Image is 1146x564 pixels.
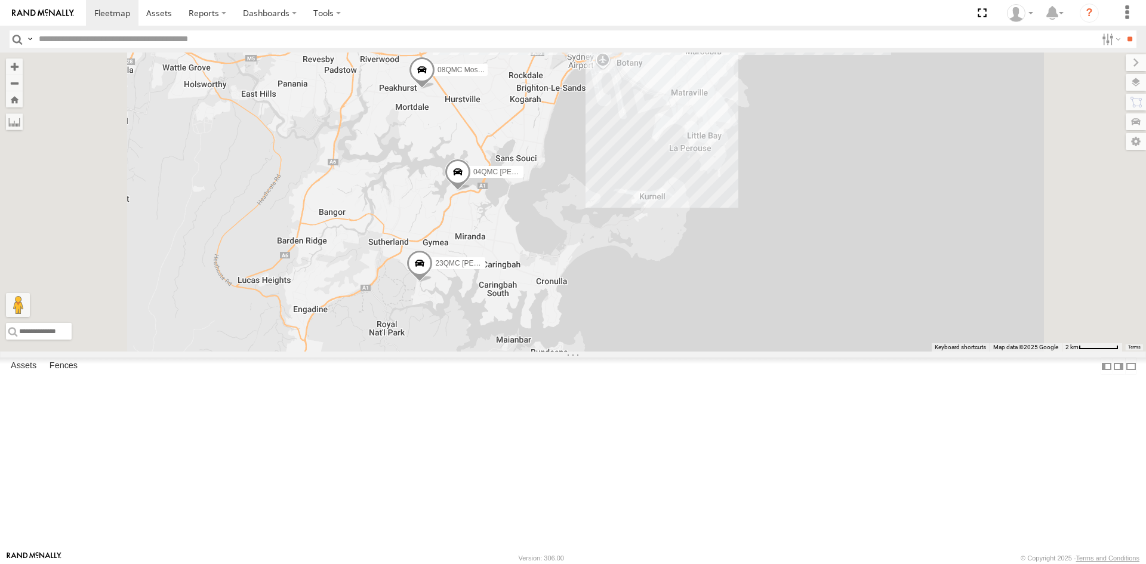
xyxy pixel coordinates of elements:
[1003,4,1037,22] div: Andres Duran
[1125,357,1137,375] label: Hide Summary Table
[1021,554,1139,562] div: © Copyright 2025 -
[1065,344,1079,350] span: 2 km
[435,259,520,267] span: 23QMC [PERSON_NAME]
[519,554,564,562] div: Version: 306.00
[1062,343,1122,352] button: Map Scale: 2 km per 63 pixels
[1097,30,1123,48] label: Search Filter Options
[5,358,42,375] label: Assets
[1101,357,1113,375] label: Dock Summary Table to the Left
[473,168,559,176] span: 04QMC [PERSON_NAME]
[6,113,23,130] label: Measure
[6,293,30,317] button: Drag Pegman onto the map to open Street View
[7,552,61,564] a: Visit our Website
[1128,345,1141,350] a: Terms (opens in new tab)
[44,358,84,375] label: Fences
[6,75,23,91] button: Zoom out
[6,58,23,75] button: Zoom in
[1126,133,1146,150] label: Map Settings
[1080,4,1099,23] i: ?
[1113,357,1125,375] label: Dock Summary Table to the Right
[438,65,489,73] span: 08QMC Mostafa
[935,343,986,352] button: Keyboard shortcuts
[1076,554,1139,562] a: Terms and Conditions
[12,9,74,17] img: rand-logo.svg
[6,91,23,107] button: Zoom Home
[993,344,1058,350] span: Map data ©2025 Google
[25,30,35,48] label: Search Query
